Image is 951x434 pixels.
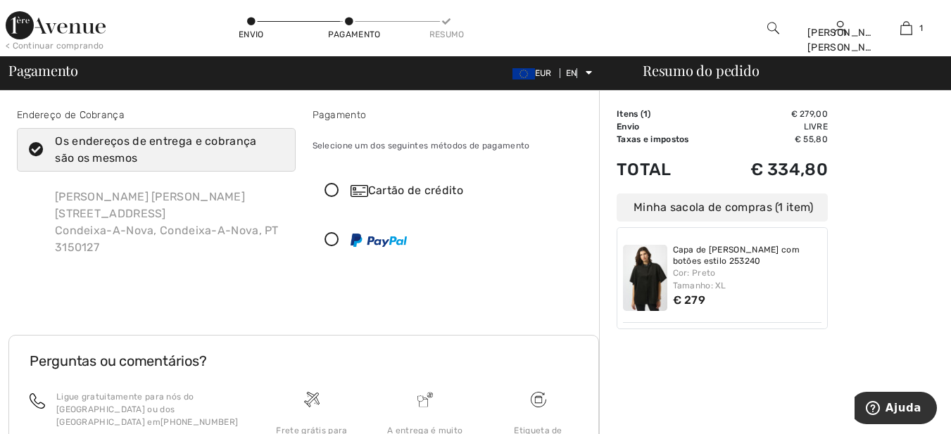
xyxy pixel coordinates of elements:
[6,41,103,51] font: < Continuar comprando
[30,352,207,369] font: Perguntas ou comentários?
[834,21,846,34] a: Entrar
[673,245,822,267] a: Capa de [PERSON_NAME] com botões estilo 253240
[55,207,166,220] font: [STREET_ADDRESS]
[919,23,923,33] font: 1
[313,141,530,151] font: Selecione um dos seguintes métodos de pagamento
[623,245,667,311] img: Capa de gola alta com botões estilo 253240
[673,268,716,278] font: Cor: Preto
[673,293,706,307] font: € 279
[56,392,194,427] font: Ligue gratuitamente para nós do [GEOGRAPHIC_DATA] ou dos [GEOGRAPHIC_DATA] em
[417,392,433,407] img: A entrega é muito fácil, pois pagamos as taxas!
[617,160,672,179] font: Total
[791,109,828,119] font: € 279,00
[368,184,463,197] font: Cartão de crédito
[795,134,828,144] font: € 55,80
[648,109,650,119] font: )
[351,185,368,197] img: Cartão de crédito
[900,20,912,37] img: Minha Bolsa
[512,68,535,79] img: Euro
[834,20,846,37] img: Minhas informações
[351,234,407,247] img: PayPal
[328,30,381,39] font: Pagamento
[673,281,726,291] font: Tamanho: XL
[55,190,245,203] font: [PERSON_NAME] [PERSON_NAME]
[617,122,640,132] font: Envio
[643,60,759,79] font: Resumo do pedido
[55,241,99,254] font: 3150127
[30,393,45,409] img: chamar
[429,30,465,39] font: Resumo
[634,200,814,214] font: Minha sacola de compras (1 item)
[55,224,279,237] font: Condeixa-A-Nova, Condeixa-A-Nova, PT
[535,68,552,78] font: EUR
[8,60,78,79] font: Pagamento
[643,109,648,119] font: 1
[617,134,689,144] font: Taxas e impostos
[55,134,256,165] font: Os endereços de entrega e cobrança são os mesmos
[804,122,829,132] font: Livre
[304,392,320,407] img: Frete grátis para pedidos acima de £ 130
[767,20,779,37] img: pesquisar no site
[673,245,800,266] font: Capa de [PERSON_NAME] com botões estilo 253240
[750,160,828,179] font: € 334,80
[6,11,106,39] img: Avenida 1ère
[17,109,125,121] font: Endereço de Cobrança
[531,392,546,407] img: Frete grátis para pedidos acima de £ 130
[239,30,264,39] font: Envio
[617,109,643,119] font: Itens (
[566,68,577,78] font: EN
[160,417,238,427] font: [PHONE_NUMBER]
[807,27,890,53] font: [PERSON_NAME] [PERSON_NAME]
[874,20,939,37] a: 1
[313,109,367,121] font: Pagamento
[855,392,937,427] iframe: Abre um widget onde você pode encontrar mais informações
